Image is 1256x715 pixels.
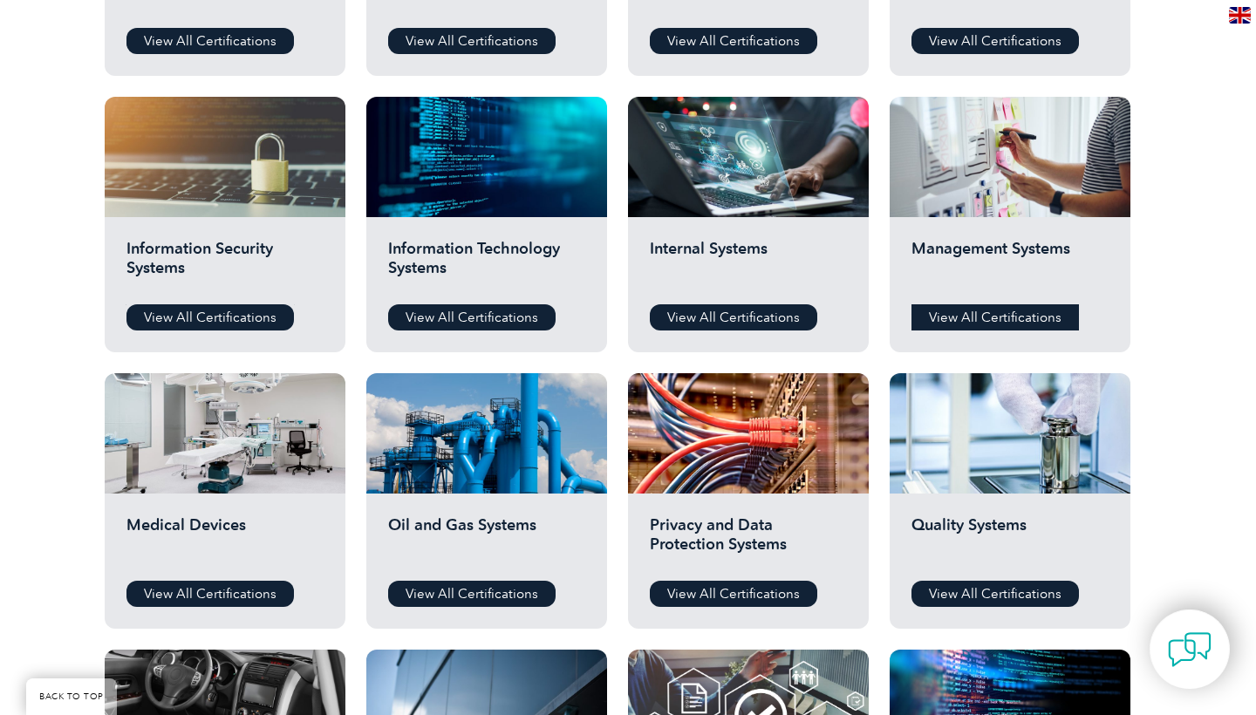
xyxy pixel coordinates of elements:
[388,28,556,54] a: View All Certifications
[126,28,294,54] a: View All Certifications
[388,581,556,607] a: View All Certifications
[911,239,1109,291] h2: Management Systems
[650,239,847,291] h2: Internal Systems
[126,239,324,291] h2: Information Security Systems
[650,581,817,607] a: View All Certifications
[1168,628,1212,671] img: contact-chat.png
[388,515,585,568] h2: Oil and Gas Systems
[650,515,847,568] h2: Privacy and Data Protection Systems
[26,678,117,715] a: BACK TO TOP
[1229,7,1251,24] img: en
[911,581,1079,607] a: View All Certifications
[650,28,817,54] a: View All Certifications
[388,239,585,291] h2: Information Technology Systems
[388,304,556,330] a: View All Certifications
[911,28,1079,54] a: View All Certifications
[911,304,1079,330] a: View All Certifications
[126,581,294,607] a: View All Certifications
[650,304,817,330] a: View All Certifications
[126,304,294,330] a: View All Certifications
[126,515,324,568] h2: Medical Devices
[911,515,1109,568] h2: Quality Systems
